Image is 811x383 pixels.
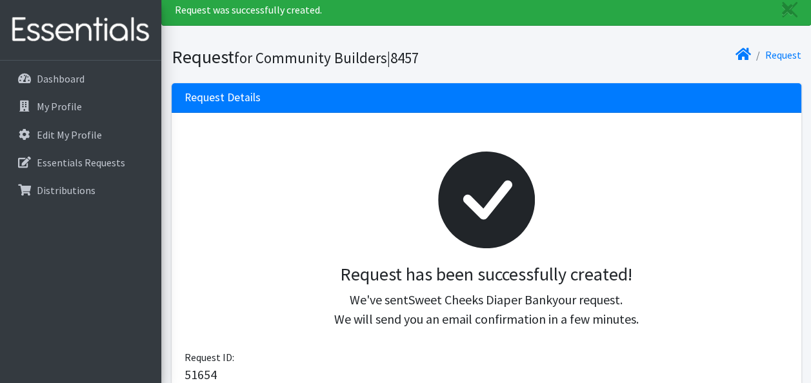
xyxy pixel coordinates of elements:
a: Dashboard [5,66,156,92]
a: Request [765,48,801,61]
p: My Profile [37,100,82,113]
p: Edit My Profile [37,128,102,141]
h3: Request Details [185,91,261,104]
span: Request ID: [185,351,234,364]
h1: Request [172,46,482,68]
a: My Profile [5,93,156,119]
p: We've sent your request. We will send you an email confirmation in a few minutes. [195,290,778,329]
span: Sweet Cheeks Diaper Bank [408,291,552,308]
h3: Request has been successfully created! [195,264,778,286]
a: Essentials Requests [5,150,156,175]
p: Essentials Requests [37,156,125,169]
p: Dashboard [37,72,85,85]
p: Distributions [37,184,95,197]
small: for Community Builders|8457 [234,48,419,67]
img: HumanEssentials [5,8,156,52]
a: Distributions [5,177,156,203]
a: Edit My Profile [5,122,156,148]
